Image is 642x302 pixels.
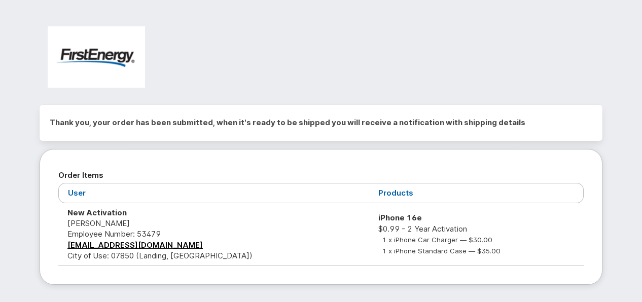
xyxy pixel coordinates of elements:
small: 1 x iPhone Car Charger — $30.00 [382,236,492,244]
th: Products [369,183,584,203]
strong: iPhone 16e [378,213,422,222]
img: FirstEnergy Corp [48,26,145,88]
td: $0.99 - 2 Year Activation [369,203,584,266]
h2: Order Items [58,168,584,183]
a: [EMAIL_ADDRESS][DOMAIN_NAME] [67,240,203,250]
span: Employee Number: 53479 [67,229,161,239]
h2: Thank you, your order has been submitted, when it's ready to be shipped you will receive a notifi... [50,115,592,130]
td: [PERSON_NAME] City of Use: 07850 (Landing, [GEOGRAPHIC_DATA]) [58,203,369,266]
small: 1 x iPhone Standard Case — $35.00 [382,247,501,255]
th: User [58,183,369,203]
strong: New Activation [67,208,127,217]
